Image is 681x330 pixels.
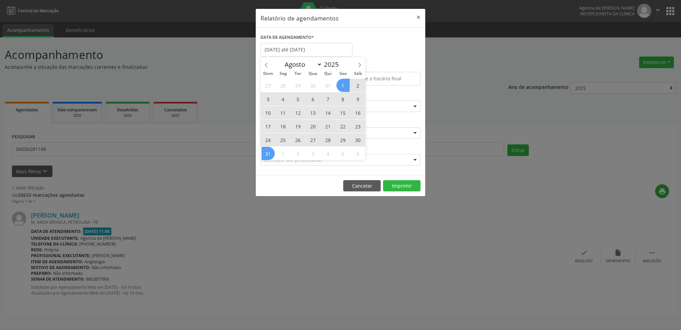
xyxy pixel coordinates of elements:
span: Sáb [350,72,365,76]
span: Agosto 17, 2025 [262,120,275,133]
span: Agosto 18, 2025 [276,120,290,133]
button: Cancelar [343,180,381,192]
h5: Relatório de agendamentos [260,14,338,22]
input: Selecione uma data ou intervalo [260,43,352,57]
span: Qui [320,72,335,76]
label: ATÉ [342,61,421,72]
span: Agosto 22, 2025 [336,120,350,133]
span: Julho 31, 2025 [321,79,335,92]
input: Year [322,60,345,69]
span: Setembro 4, 2025 [321,147,335,160]
span: Agosto 27, 2025 [306,133,320,146]
select: Month [281,60,322,69]
span: Qua [305,72,320,76]
span: Agosto 25, 2025 [276,133,290,146]
span: Agosto 21, 2025 [321,120,335,133]
span: Agosto 8, 2025 [336,92,350,106]
span: Agosto 3, 2025 [262,92,275,106]
span: Setembro 1, 2025 [276,147,290,160]
span: Agosto 5, 2025 [291,92,305,106]
span: Agosto 23, 2025 [351,120,365,133]
span: Agosto 14, 2025 [321,106,335,119]
span: Agosto 12, 2025 [291,106,305,119]
span: Agosto 30, 2025 [351,133,365,146]
button: Imprimir [383,180,421,192]
span: Julho 28, 2025 [276,79,290,92]
span: Dom [260,72,275,76]
span: Agosto 4, 2025 [276,92,290,106]
span: Sex [335,72,350,76]
span: Agosto 7, 2025 [321,92,335,106]
span: Agosto 1, 2025 [336,79,350,92]
span: Julho 30, 2025 [306,79,320,92]
span: Agosto 31, 2025 [262,147,275,160]
input: Selecione o horário final [342,72,421,85]
span: Agosto 2, 2025 [351,79,365,92]
span: Ter [290,72,305,76]
span: Setembro 5, 2025 [336,147,350,160]
span: Agosto 10, 2025 [262,106,275,119]
span: Setembro 2, 2025 [291,147,305,160]
span: Agosto 26, 2025 [291,133,305,146]
span: Agosto 28, 2025 [321,133,335,146]
span: Agosto 13, 2025 [306,106,320,119]
span: Agosto 9, 2025 [351,92,365,106]
span: Agosto 6, 2025 [306,92,320,106]
span: Agosto 24, 2025 [262,133,275,146]
span: Setembro 3, 2025 [306,147,320,160]
span: Agosto 19, 2025 [291,120,305,133]
span: Setembro 6, 2025 [351,147,365,160]
span: Julho 27, 2025 [262,79,275,92]
label: DATA DE AGENDAMENTO [260,32,314,43]
button: Close [412,9,425,26]
span: Agosto 11, 2025 [276,106,290,119]
span: Seg [275,72,290,76]
span: Agosto 15, 2025 [336,106,350,119]
span: Agosto 16, 2025 [351,106,365,119]
span: Agosto 29, 2025 [336,133,350,146]
span: Agosto 20, 2025 [306,120,320,133]
span: Julho 29, 2025 [291,79,305,92]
